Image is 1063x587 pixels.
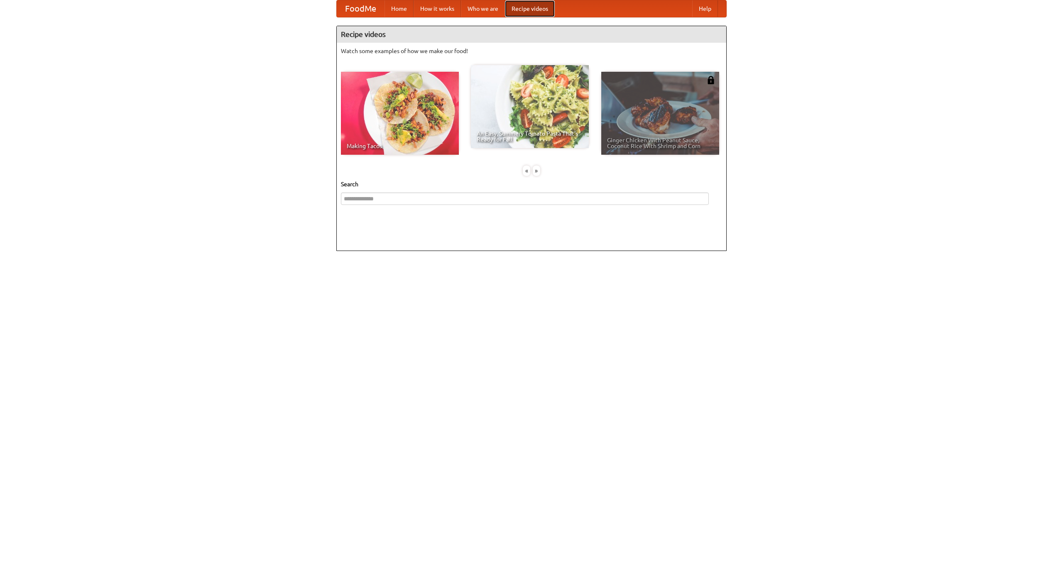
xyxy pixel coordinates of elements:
a: How it works [414,0,461,17]
span: Making Tacos [347,143,453,149]
div: » [533,166,540,176]
a: FoodMe [337,0,385,17]
a: Who we are [461,0,505,17]
span: An Easy, Summery Tomato Pasta That's Ready for Fall [477,131,583,142]
p: Watch some examples of how we make our food! [341,47,722,55]
a: Home [385,0,414,17]
a: An Easy, Summery Tomato Pasta That's Ready for Fall [471,65,589,148]
a: Help [692,0,718,17]
div: « [523,166,530,176]
h4: Recipe videos [337,26,726,43]
img: 483408.png [707,76,715,84]
h5: Search [341,180,722,188]
a: Recipe videos [505,0,555,17]
a: Making Tacos [341,72,459,155]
